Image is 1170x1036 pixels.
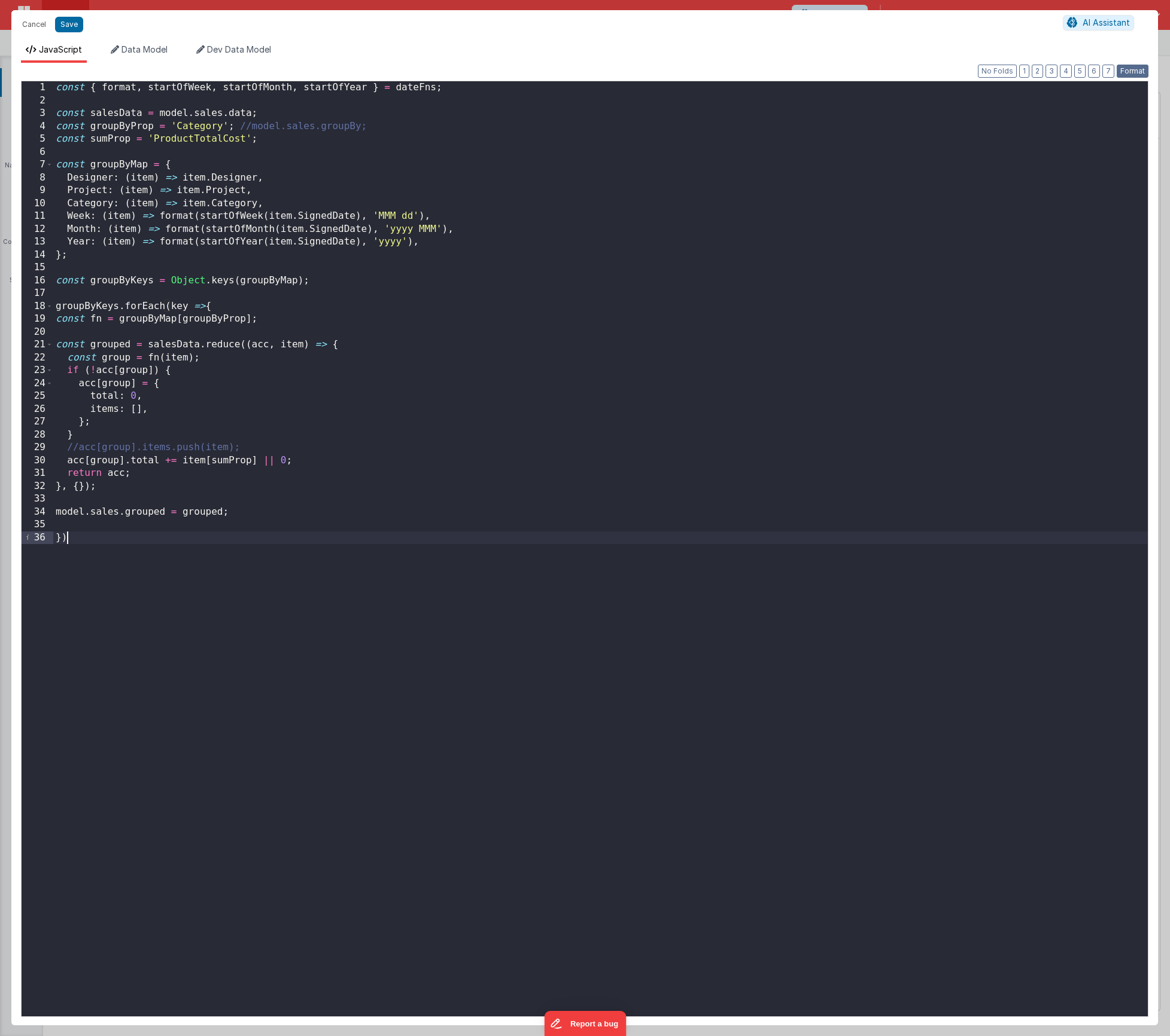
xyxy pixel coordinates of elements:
button: Cancel [16,16,52,33]
div: 18 [22,300,53,313]
button: 6 [1088,65,1100,78]
div: 33 [22,493,53,506]
div: 6 [22,146,53,159]
button: AI Assistant [1063,15,1134,30]
div: 35 [22,518,53,531]
div: 16 [22,274,53,288]
div: 23 [22,364,53,377]
div: 1 [22,81,53,94]
iframe: Marker.io feedback button [544,1011,626,1036]
div: 29 [22,441,53,454]
div: 4 [22,120,53,133]
div: 36 [22,531,53,545]
div: 22 [22,352,53,365]
div: 3 [22,107,53,120]
div: 31 [22,467,53,480]
div: 17 [22,287,53,300]
button: Format [1117,65,1148,78]
button: 7 [1102,65,1114,78]
div: 25 [22,390,53,403]
div: 30 [22,454,53,467]
div: 27 [22,415,53,429]
button: No Folds [978,65,1017,78]
div: 13 [22,236,53,249]
div: 15 [22,261,53,274]
div: 7 [22,158,53,172]
button: 3 [1046,65,1057,78]
div: 12 [22,223,53,236]
div: 9 [22,184,53,197]
button: 2 [1032,65,1043,78]
div: 34 [22,506,53,519]
div: 19 [22,313,53,326]
span: Data Model [121,44,168,54]
button: 5 [1074,65,1086,78]
button: 1 [1019,65,1029,78]
div: 2 [22,94,53,108]
span: JavaScript [39,44,82,54]
div: 21 [22,338,53,352]
span: AI Assistant [1083,17,1130,27]
span: Dev Data Model [207,44,271,54]
div: 14 [22,249,53,262]
button: 4 [1060,65,1072,78]
div: 20 [22,326,53,339]
div: 32 [22,480,53,493]
div: 26 [22,403,53,416]
div: 8 [22,172,53,185]
button: Save [55,17,83,32]
div: 11 [22,210,53,223]
div: 5 [22,133,53,146]
div: 10 [22,197,53,210]
div: 28 [22,429,53,442]
div: 24 [22,377,53,390]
